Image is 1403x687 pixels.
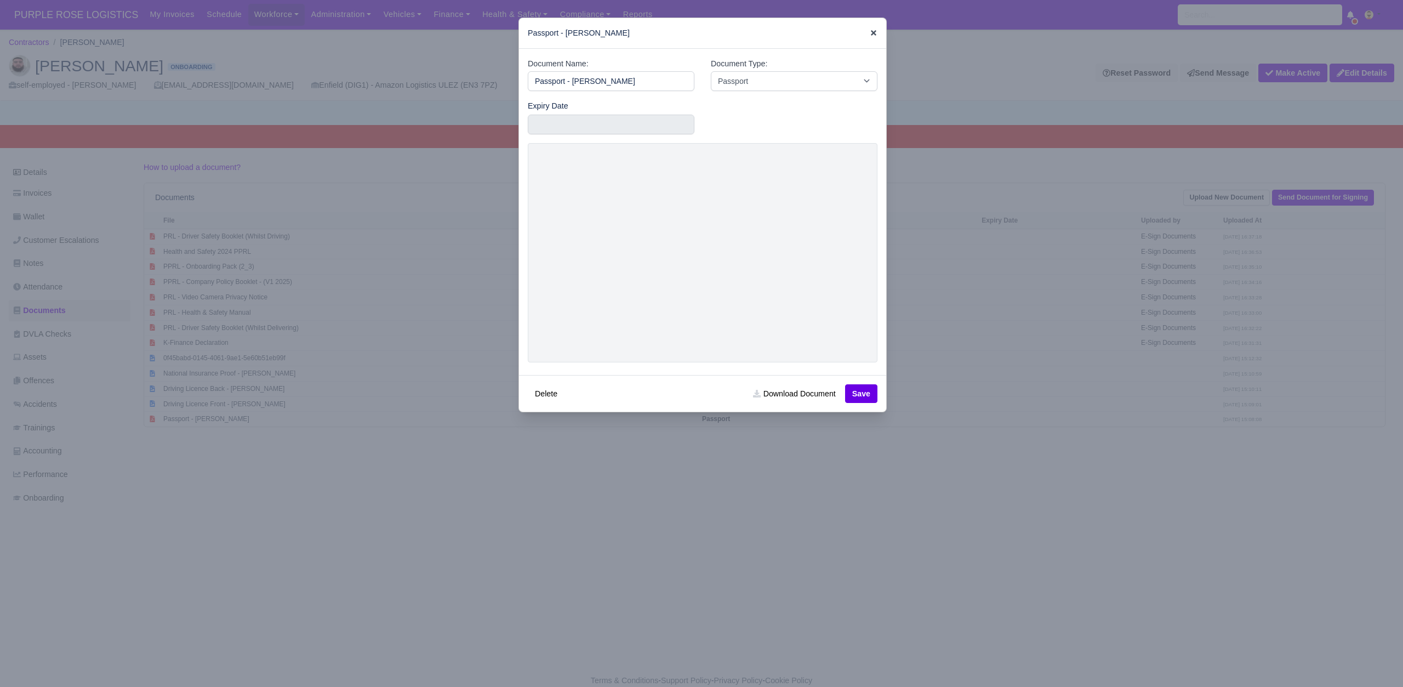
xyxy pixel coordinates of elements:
button: Delete [528,384,564,403]
iframe: Chat Widget [1348,634,1403,687]
a: Download Document [746,384,842,403]
button: Save [845,384,877,403]
label: Document Name: [528,58,589,70]
label: Document Type: [711,58,767,70]
label: Expiry Date [528,100,568,112]
div: Passport - [PERSON_NAME] [519,18,886,49]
